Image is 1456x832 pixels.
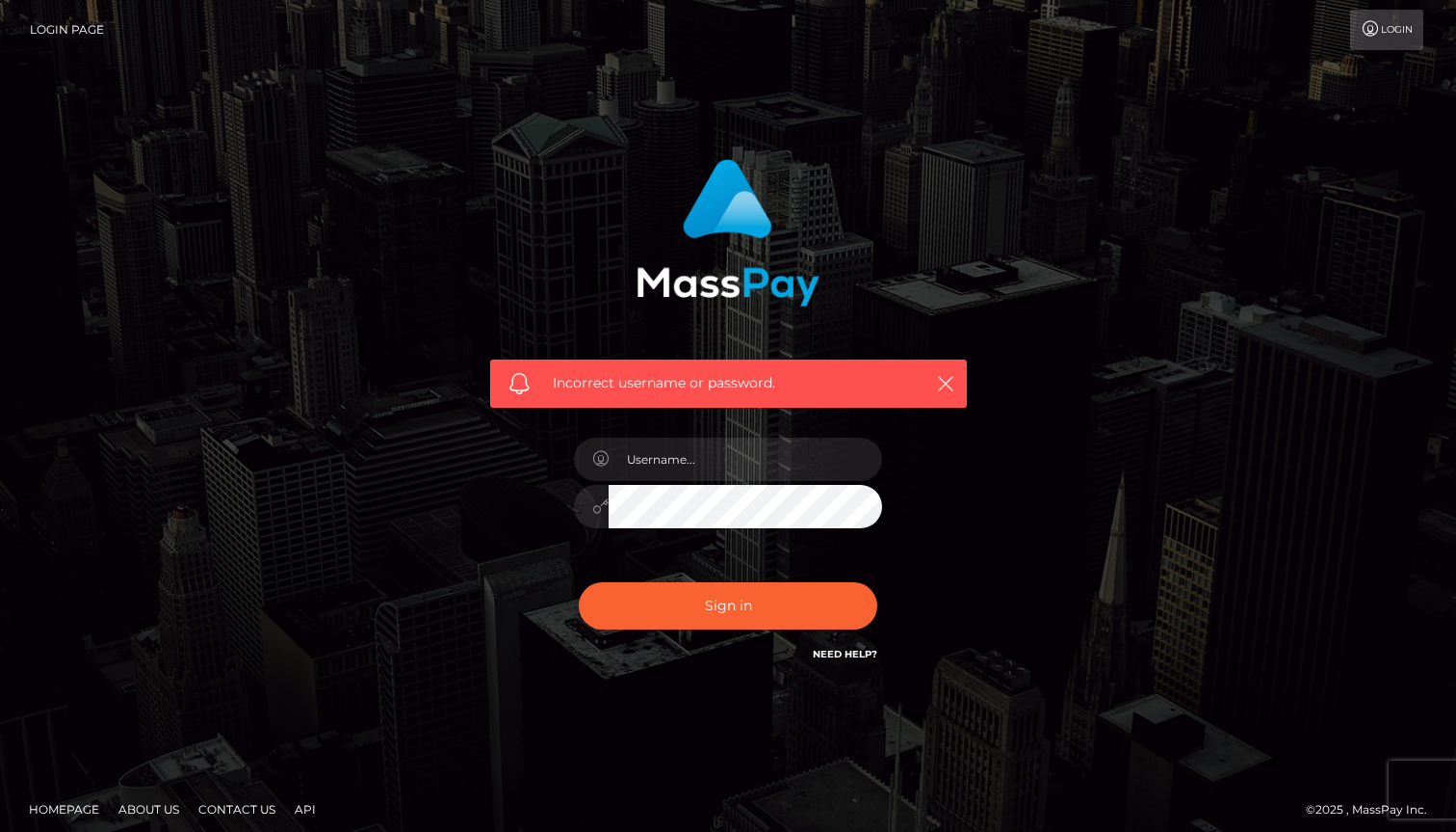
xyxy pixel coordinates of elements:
a: Homepage [21,794,107,824]
a: Need Help? [813,648,877,660]
img: MassPay Login [637,159,819,307]
button: Sign in [579,582,877,630]
div: © 2025 , MassPay Inc. [1306,799,1442,820]
a: Login [1350,10,1423,50]
a: Contact Us [191,794,283,824]
input: Username... [609,438,882,481]
a: API [287,794,324,824]
a: Login Page [30,10,104,50]
a: About Us [111,794,187,824]
span: Incorrect username or password. [553,373,904,393]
